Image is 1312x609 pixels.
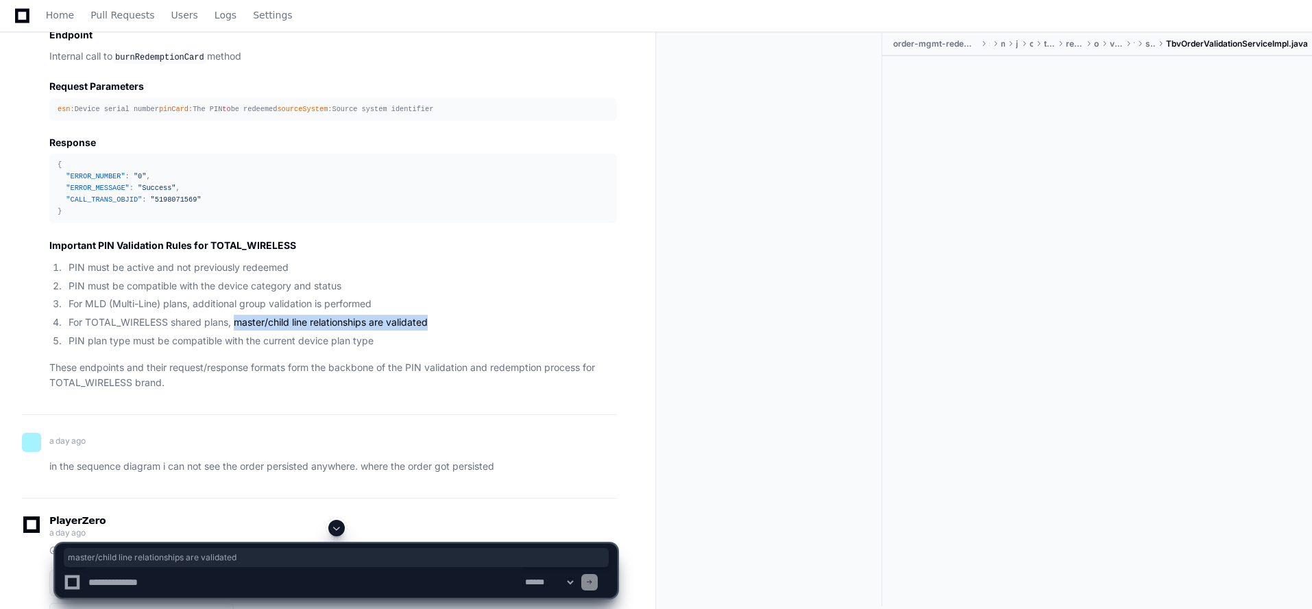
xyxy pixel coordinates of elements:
[138,184,175,192] span: "Success"
[253,11,292,19] span: Settings
[49,239,617,252] h2: Important PIN Validation Rules for TOTAL_WIRELESS
[215,11,236,19] span: Logs
[64,260,617,276] li: PIN must be active and not previously redeemed
[151,195,202,204] span: "5198071569"
[64,333,617,349] li: PIN plan type must be compatible with the current device plan type
[49,435,85,446] span: a day ago
[222,105,230,113] span: to
[1016,38,1019,49] span: java
[64,296,617,312] li: For MLD (Multi-Line) plans, additional group validation is performed
[49,516,106,525] span: PlayerZero
[1044,38,1055,49] span: tracfone
[90,11,154,19] span: Pull Requests
[49,80,617,93] h3: Request Parameters
[66,195,142,204] span: "CALL_TRANS_OBJID"
[46,11,74,19] span: Home
[68,552,605,563] span: master/child line relationships are validated
[171,11,198,19] span: Users
[125,172,130,180] span: :
[1145,38,1154,49] span: service
[277,105,332,113] span: sourceSystem:
[66,184,129,192] span: "ERROR_MESSAGE"
[64,278,617,294] li: PIN must be compatible with the device category and status
[58,104,609,115] div: Device serial number The PIN be redeemed Source system identifier
[1030,38,1032,49] span: com
[130,184,134,192] span: :
[142,195,146,204] span: :
[159,105,193,113] span: pinCard:
[58,105,75,113] span: esn:
[58,207,62,215] span: }
[112,51,207,64] code: burnRedemptionCard
[1066,38,1082,49] span: redemption
[1134,38,1134,49] span: tbv
[64,315,617,331] li: For TOTAL_WIRELESS shared plans, master/child line relationships are validated
[1110,38,1123,49] span: validation
[49,28,617,42] h3: Endpoint
[176,184,180,192] span: ,
[134,172,146,180] span: "0"
[1094,38,1099,49] span: order
[49,459,617,475] p: in the sequence diagram i can not see the order persisted anywhere. where the order got persisted
[49,49,617,65] p: Internal call to method
[66,172,125,180] span: "ERROR_NUMBER"
[1001,38,1005,49] span: main
[146,172,150,180] span: ,
[49,360,617,392] p: These endpoints and their request/response formats form the backbone of the PIN validation and re...
[58,160,62,169] span: {
[893,38,978,49] span: order-mgmt-redemption-order-validation-tbv
[989,38,991,49] span: src
[1166,38,1308,49] span: TbvOrderValidationServiceImpl.java
[49,136,617,150] h3: Response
